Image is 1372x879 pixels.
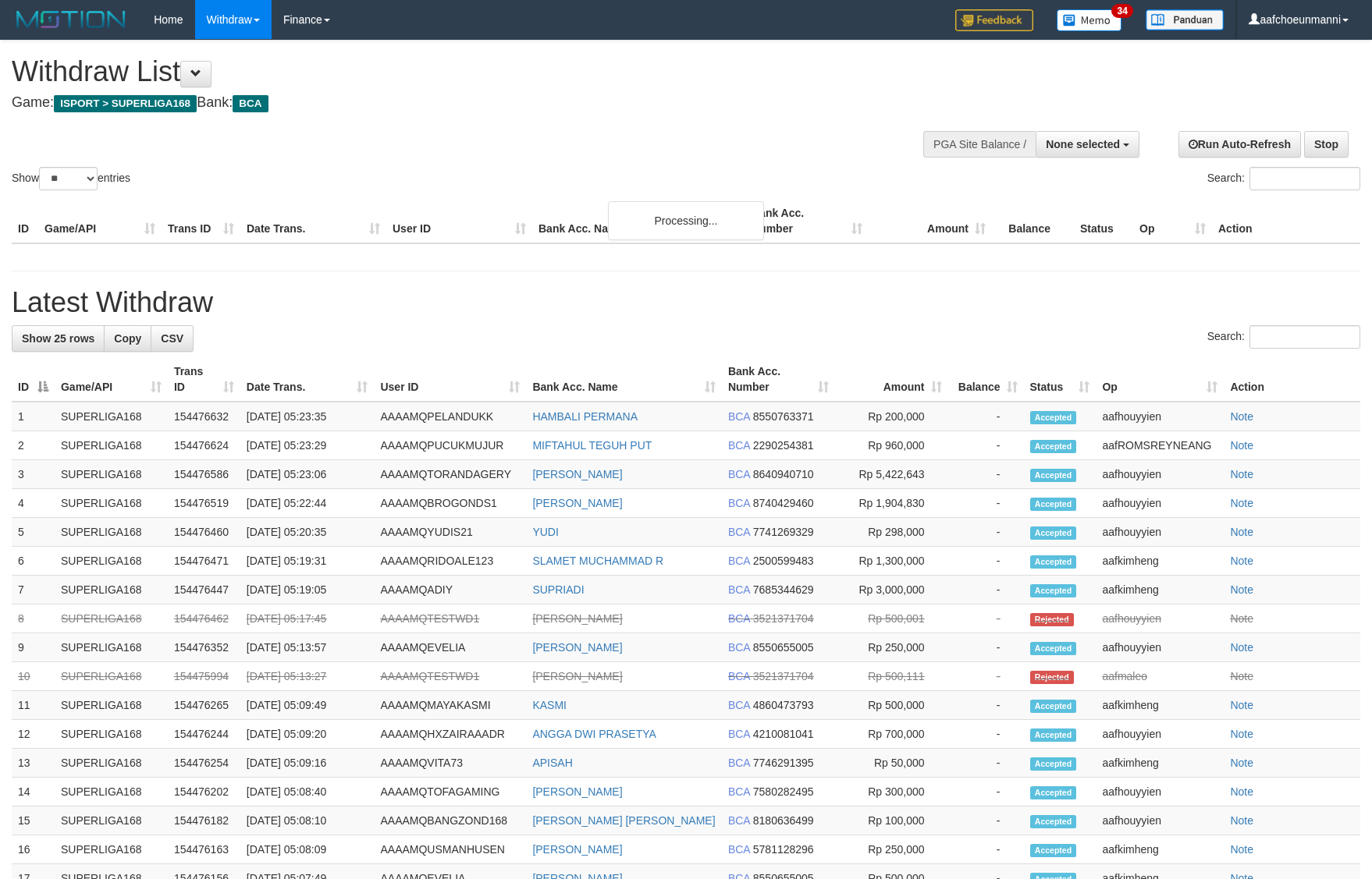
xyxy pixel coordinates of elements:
[104,325,151,352] a: Copy
[374,431,526,460] td: AAAAMQPUCUKMUJUR
[1030,844,1077,857] span: Accepted
[55,547,168,576] td: SUPERLIGA168
[753,843,814,856] span: Copy 5781128296 to clipboard
[608,201,764,240] div: Processing...
[1230,555,1253,567] a: Note
[1096,662,1224,691] td: aafmaleo
[374,806,526,835] td: AAAAMQBANGZOND168
[835,357,948,402] th: Amount: activate to sort column ascending
[1030,757,1077,771] span: Accepted
[1057,9,1122,31] img: Button%20Memo.svg
[728,526,750,538] span: BCA
[12,806,55,835] td: 15
[948,604,1024,633] td: -
[168,431,240,460] td: 154476624
[1030,815,1077,828] span: Accepted
[1096,806,1224,835] td: aafhouyyien
[722,357,835,402] th: Bank Acc. Number: activate to sort column ascending
[728,814,750,827] span: BCA
[55,518,168,547] td: SUPERLIGA168
[753,526,814,538] span: Copy 7741269329 to clipboard
[1030,786,1077,799] span: Accepted
[1030,700,1077,713] span: Accepted
[12,662,55,691] td: 10
[12,720,55,749] td: 12
[835,460,948,489] td: Rp 5,422,643
[532,410,638,423] a: HAMBALI PERMANA
[753,497,814,509] span: Copy 8740429460 to clipboard
[374,518,526,547] td: AAAAMQYUDIS21
[948,806,1024,835] td: -
[374,633,526,662] td: AAAAMQEVELIA
[55,402,168,431] td: SUPERLIGA168
[728,641,750,654] span: BCA
[728,439,750,452] span: BCA
[1036,131,1139,158] button: None selected
[948,778,1024,806] td: -
[728,555,750,567] span: BCA
[374,460,526,489] td: AAAAMQTORANDAGERY
[948,576,1024,604] td: -
[948,489,1024,518] td: -
[55,778,168,806] td: SUPERLIGA168
[1111,4,1132,18] span: 34
[753,785,814,798] span: Copy 7580282495 to clipboard
[12,778,55,806] td: 14
[532,699,567,711] a: KASMI
[532,612,622,625] a: [PERSON_NAME]
[1146,9,1224,30] img: panduan.png
[835,576,948,604] td: Rp 3,000,000
[386,199,532,243] th: User ID
[168,835,240,864] td: 154476163
[1030,671,1074,684] span: Rejected
[1230,641,1253,654] a: Note
[753,468,814,480] span: Copy 8640940710 to clipboard
[374,489,526,518] td: AAAAMQBROGONDS1
[1096,489,1224,518] td: aafhouyyien
[1030,613,1074,626] span: Rejected
[12,518,55,547] td: 5
[728,699,750,711] span: BCA
[532,555,663,567] a: SLAMET MUCHAMMAD R
[1096,460,1224,489] td: aafhouyyien
[374,662,526,691] td: AAAAMQTESTWD1
[12,56,899,87] h1: Withdraw List
[532,199,745,243] th: Bank Acc. Name
[526,357,722,402] th: Bank Acc. Name: activate to sort column ascending
[240,460,375,489] td: [DATE] 05:23:06
[12,357,55,402] th: ID: activate to sort column descending
[835,547,948,576] td: Rp 1,300,000
[168,778,240,806] td: 154476202
[168,402,240,431] td: 154476632
[1030,498,1077,511] span: Accepted
[1096,749,1224,778] td: aafkimheng
[753,555,814,567] span: Copy 2500599483 to clipboard
[12,576,55,604] td: 7
[168,547,240,576] td: 154476471
[374,604,526,633] td: AAAAMQTESTWD1
[1096,720,1224,749] td: aafhouyyien
[12,835,55,864] td: 16
[1046,138,1120,151] span: None selected
[233,95,268,112] span: BCA
[835,431,948,460] td: Rp 960,000
[532,843,622,856] a: [PERSON_NAME]
[1074,199,1133,243] th: Status
[240,604,375,633] td: [DATE] 05:17:45
[55,662,168,691] td: SUPERLIGA168
[240,357,375,402] th: Date Trans.: activate to sort column ascending
[1249,167,1360,190] input: Search:
[168,691,240,720] td: 154476265
[753,670,814,682] span: Copy 3521371704 to clipboard
[948,720,1024,749] td: -
[12,489,55,518] td: 4
[240,402,375,431] td: [DATE] 05:23:35
[12,691,55,720] td: 11
[1230,843,1253,856] a: Note
[1230,583,1253,596] a: Note
[532,439,652,452] a: MIFTAHUL TEGUH PUT
[1178,131,1301,158] a: Run Auto-Refresh
[374,547,526,576] td: AAAAMQRIDOALE123
[168,720,240,749] td: 154476244
[1230,785,1253,798] a: Note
